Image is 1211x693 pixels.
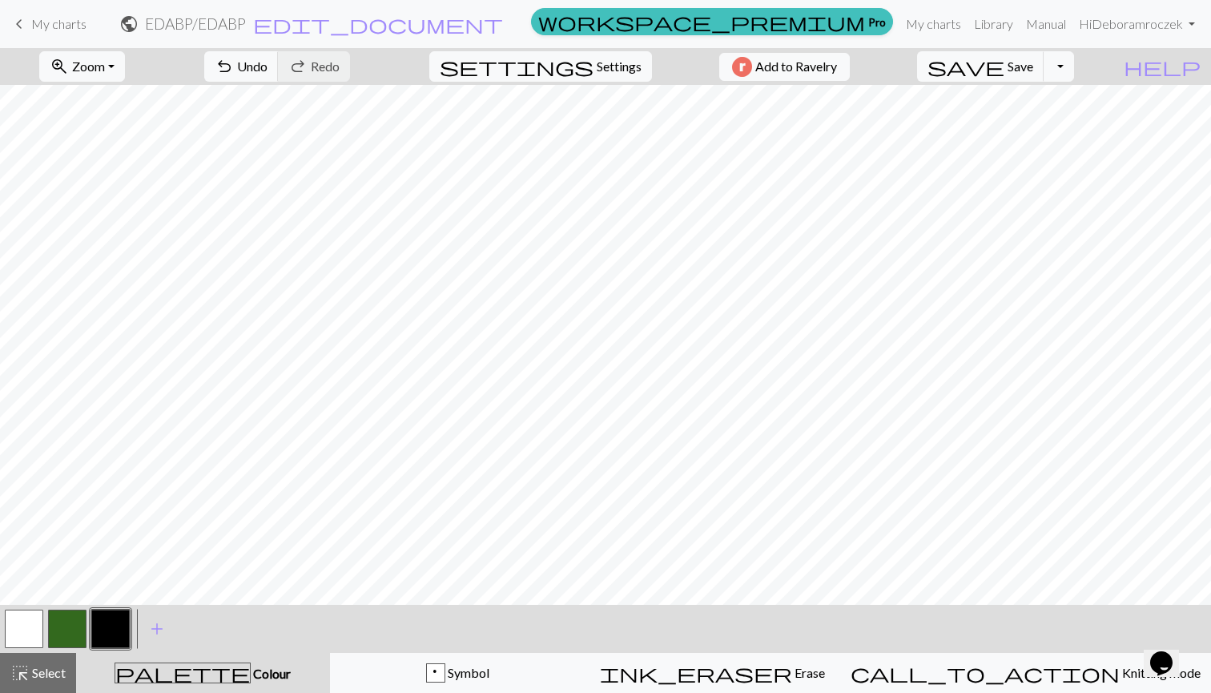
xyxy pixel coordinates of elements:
[732,57,752,77] img: Ravelry
[755,57,837,77] span: Add to Ravelry
[10,13,29,35] span: keyboard_arrow_left
[585,653,840,693] button: Erase
[851,662,1120,684] span: call_to_action
[215,55,234,78] span: undo
[1124,55,1201,78] span: help
[115,662,250,684] span: palette
[330,653,585,693] button: p Symbol
[429,51,652,82] button: SettingsSettings
[39,51,125,82] button: Zoom
[440,57,593,76] i: Settings
[204,51,279,82] button: Undo
[30,665,66,680] span: Select
[840,653,1211,693] button: Knitting mode
[145,14,246,33] h2: EDABP / EDABP
[427,664,445,683] div: p
[927,55,1004,78] span: save
[538,10,865,33] span: workspace_premium
[445,665,489,680] span: Symbol
[1008,58,1033,74] span: Save
[968,8,1020,40] a: Library
[1020,8,1072,40] a: Manual
[147,618,167,640] span: add
[10,662,30,684] span: highlight_alt
[237,58,268,74] span: Undo
[899,8,968,40] a: My charts
[1072,8,1201,40] a: HiDeboramroczek
[531,8,893,35] a: Pro
[31,16,86,31] span: My charts
[597,57,642,76] span: Settings
[72,58,105,74] span: Zoom
[719,53,850,81] button: Add to Ravelry
[10,10,86,38] a: My charts
[76,653,330,693] button: Colour
[251,666,291,681] span: Colour
[50,55,69,78] span: zoom_in
[792,665,825,680] span: Erase
[253,13,503,35] span: edit_document
[1120,665,1201,680] span: Knitting mode
[600,662,792,684] span: ink_eraser
[440,55,593,78] span: settings
[1144,629,1195,677] iframe: chat widget
[119,13,139,35] span: public
[917,51,1044,82] button: Save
